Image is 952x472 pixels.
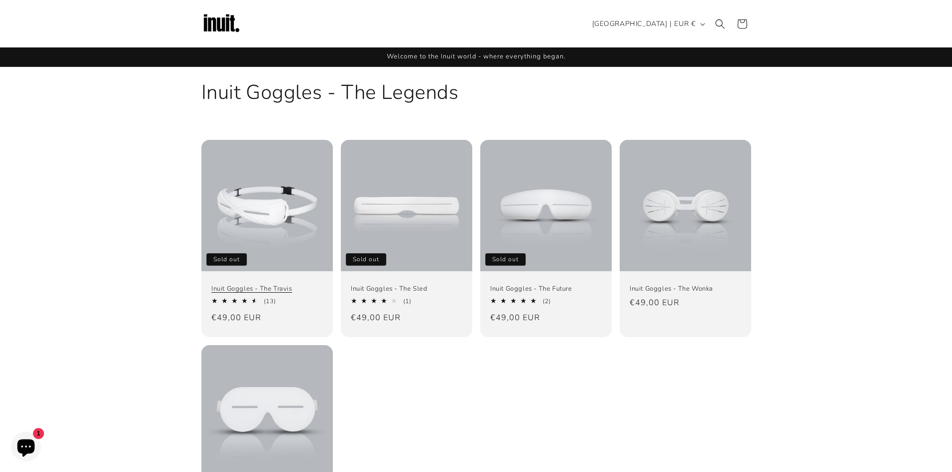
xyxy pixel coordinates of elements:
h1: Inuit Goggles - The Legends [201,79,751,105]
summary: Search [709,13,731,35]
button: [GEOGRAPHIC_DATA] | EUR € [586,14,709,33]
span: Welcome to the Inuit world - where everything began. [387,52,566,61]
span: [GEOGRAPHIC_DATA] | EUR € [592,18,696,29]
a: Inuit Goggles - The Sled [351,285,462,293]
div: Announcement [201,47,751,66]
a: Inuit Goggles - The Wonka [630,285,741,293]
a: Inuit Goggles - The Future [490,285,602,293]
inbox-online-store-chat: Shopify online store chat [8,432,44,464]
a: Inuit Goggles - The Travis [211,285,323,293]
img: Inuit Logo [201,4,241,44]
